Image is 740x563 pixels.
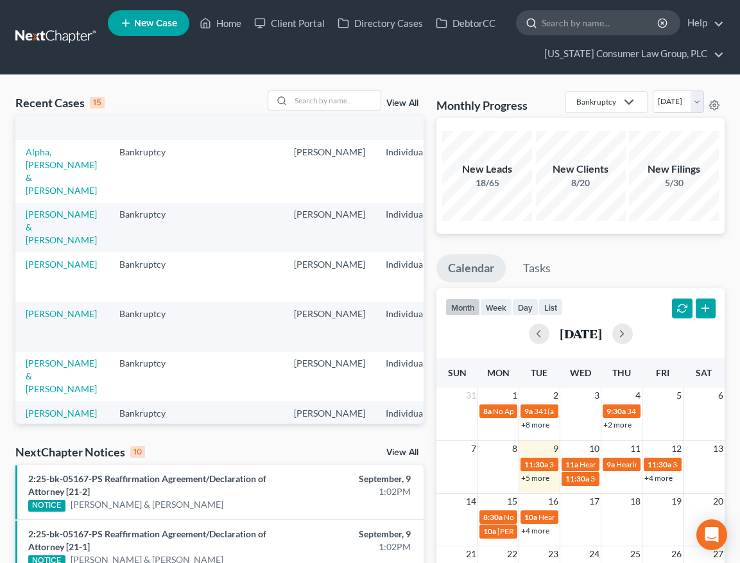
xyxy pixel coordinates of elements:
span: No Appointments [493,406,553,416]
div: September, 9 [292,528,411,541]
span: Sat [696,367,712,378]
a: View All [386,448,418,457]
span: 22 [506,546,519,562]
div: 10 [130,446,145,458]
td: [PERSON_NAME] [284,401,375,438]
a: Alpha, [PERSON_NAME] & [PERSON_NAME] [26,146,97,196]
div: NOTICE [28,500,65,512]
div: Bankruptcy [576,96,616,107]
td: Bankruptcy [109,302,189,351]
span: 17 [588,494,601,509]
span: 26 [670,546,683,562]
span: 6 [717,388,725,403]
div: 18/65 [442,177,532,189]
h2: [DATE] [560,327,602,340]
div: Open Intercom Messenger [696,519,727,550]
span: 8:30a [483,512,503,522]
span: 20 [712,494,725,509]
span: Thu [612,367,631,378]
a: Home [193,12,248,35]
div: New Filings [629,162,719,177]
a: [US_STATE] Consumer Law Group, PLC [538,42,724,65]
span: Wed [570,367,591,378]
span: 11:30a [524,460,548,469]
span: 27 [712,546,725,562]
span: [PERSON_NAME] Arbitration Hearing [497,526,625,536]
div: 1:02PM [292,485,411,498]
span: 10a [524,512,537,522]
span: 19 [670,494,683,509]
td: [PERSON_NAME] [284,302,375,351]
span: 10 [588,441,601,456]
span: 23 [547,546,560,562]
td: [PERSON_NAME] [284,252,375,302]
td: Individual [375,252,436,302]
a: 2:25-bk-05167-PS Reaffirmation Agreement/Declaration of Attorney [21-2] [28,473,266,497]
a: Directory Cases [331,12,429,35]
span: 11a [565,460,578,469]
a: View All [386,99,418,108]
div: 15 [90,97,105,108]
button: list [538,299,563,316]
td: [PERSON_NAME] [284,352,375,401]
span: Hearing for [PERSON_NAME] [538,512,639,522]
td: Individual [375,302,436,351]
td: Individual [375,203,436,252]
div: September, 9 [292,472,411,485]
span: 3 [593,388,601,403]
div: New Clients [536,162,626,177]
span: 1 [511,388,519,403]
span: 21 [465,546,478,562]
div: 1:02PM [292,541,411,553]
span: 2 [552,388,560,403]
a: DebtorCC [429,12,502,35]
a: [PERSON_NAME] & [PERSON_NAME] [26,209,97,245]
span: 9a [607,460,615,469]
span: 25 [629,546,642,562]
button: month [445,299,480,316]
span: 13 [712,441,725,456]
span: Mon [487,367,510,378]
h3: Monthly Progress [436,98,528,113]
span: 11:30a [648,460,671,469]
a: [PERSON_NAME] [26,259,97,270]
span: 14 [465,494,478,509]
td: Bankruptcy [109,252,189,302]
a: [PERSON_NAME] [26,308,97,319]
a: +4 more [521,526,549,535]
span: 18 [629,494,642,509]
a: 2:25-bk-05167-PS Reaffirmation Agreement/Declaration of Attorney [21-1] [28,528,266,552]
span: Fri [656,367,669,378]
td: Individual [375,401,436,438]
span: 8 [511,441,519,456]
input: Search by name... [291,91,381,110]
span: Hearing for [PERSON_NAME] [616,460,716,469]
td: Bankruptcy [109,203,189,252]
button: week [480,299,512,316]
div: NextChapter Notices [15,444,145,460]
span: New Case [134,19,177,28]
span: 11 [629,441,642,456]
a: +4 more [644,473,673,483]
span: 12 [670,441,683,456]
span: 31 [465,388,478,403]
span: Tue [531,367,547,378]
td: Bankruptcy [109,401,189,438]
span: 15 [506,494,519,509]
span: 16 [547,494,560,509]
span: 11:30a [565,474,589,483]
span: 24 [588,546,601,562]
span: 9a [524,406,533,416]
a: +8 more [521,420,549,429]
span: 7 [470,441,478,456]
input: Search by name... [542,11,659,35]
td: Individual [375,352,436,401]
a: [PERSON_NAME] & [PERSON_NAME] [71,498,223,511]
span: Sun [448,367,467,378]
a: Help [681,12,724,35]
button: day [512,299,538,316]
a: +2 more [603,420,632,429]
div: New Leads [442,162,532,177]
div: 5/30 [629,177,719,189]
td: [PERSON_NAME] [284,140,375,202]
